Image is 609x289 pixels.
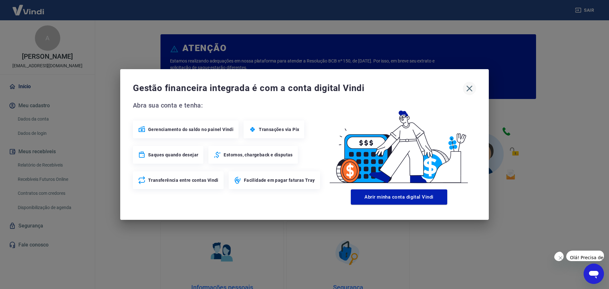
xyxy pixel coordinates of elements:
[133,82,463,95] span: Gestão financeira integrada é com a conta digital Vindi
[584,264,604,284] iframe: Botão para abrir a janela de mensagens
[244,177,315,183] span: Facilidade em pagar faturas Tray
[554,252,564,261] iframe: Fechar mensagem
[4,4,53,10] span: Olá! Precisa de ajuda?
[322,100,476,187] img: Good Billing
[148,177,219,183] span: Transferência entre contas Vindi
[148,126,233,133] span: Gerenciamento do saldo no painel Vindi
[566,251,604,261] iframe: Mensagem da empresa
[224,152,292,158] span: Estornos, chargeback e disputas
[351,189,447,205] button: Abrir minha conta digital Vindi
[133,100,322,110] span: Abra sua conta e tenha:
[148,152,198,158] span: Saques quando desejar
[259,126,299,133] span: Transações via Pix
